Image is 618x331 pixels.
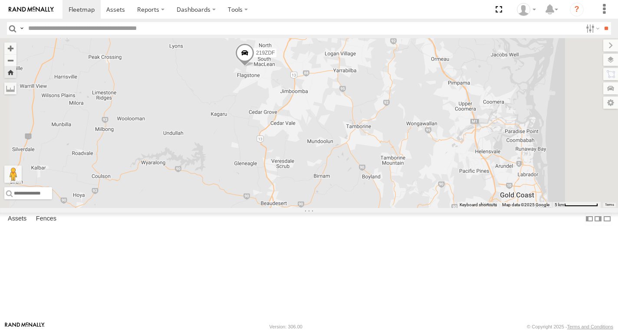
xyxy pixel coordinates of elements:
[5,322,45,331] a: Visit our Website
[582,22,601,35] label: Search Filter Options
[527,324,613,329] div: © Copyright 2025 -
[555,202,564,207] span: 5 km
[552,202,601,208] button: Map scale: 5 km per 74 pixels
[4,165,22,183] button: Drag Pegman onto the map to open Street View
[605,203,614,207] a: Terms (opens in new tab)
[567,324,613,329] a: Terms and Conditions
[603,97,618,109] label: Map Settings
[603,213,611,225] label: Hide Summary Table
[585,213,594,225] label: Dock Summary Table to the Left
[256,50,275,56] span: 219ZDF
[270,324,302,329] div: Version: 306.00
[514,3,539,16] div: Tim Rota
[18,22,25,35] label: Search Query
[502,202,549,207] span: Map data ©2025 Google
[32,213,61,225] label: Fences
[4,66,16,78] button: Zoom Home
[460,202,497,208] button: Keyboard shortcuts
[3,213,31,225] label: Assets
[4,54,16,66] button: Zoom out
[4,82,16,94] label: Measure
[594,213,602,225] label: Dock Summary Table to the Right
[4,42,16,54] button: Zoom in
[9,6,54,13] img: rand-logo.svg
[570,3,584,16] i: ?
